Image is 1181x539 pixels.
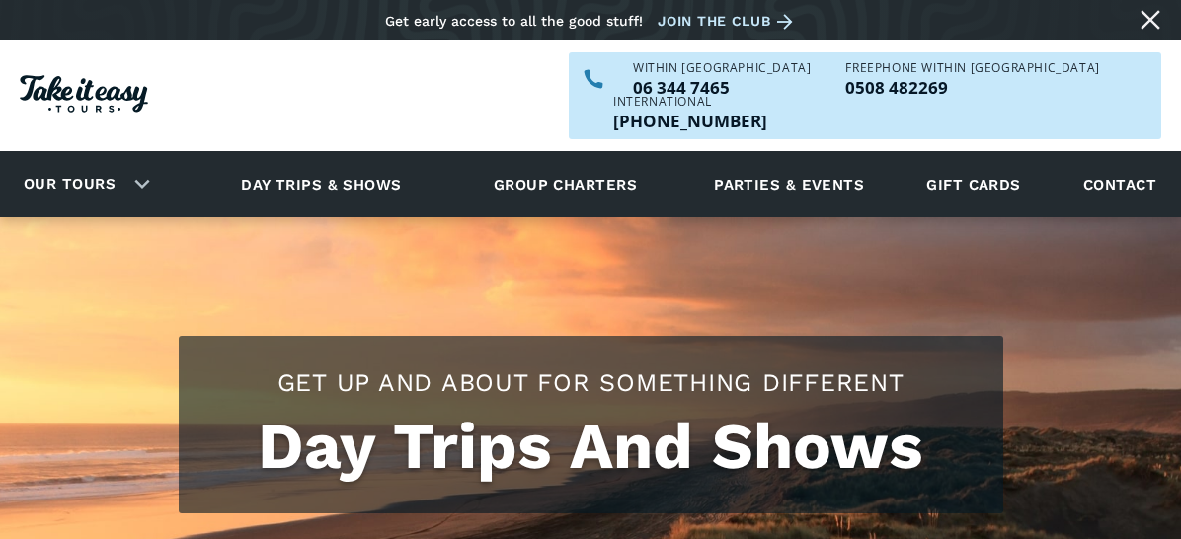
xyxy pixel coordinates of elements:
[845,79,1099,96] p: 0508 482269
[613,113,767,129] p: [PHONE_NUMBER]
[916,157,1031,211] a: Gift cards
[704,157,874,211] a: Parties & events
[633,62,811,74] div: WITHIN [GEOGRAPHIC_DATA]
[633,79,811,96] a: Call us within NZ on 063447465
[633,79,811,96] p: 06 344 7465
[845,79,1099,96] a: Call us freephone within NZ on 0508482269
[9,161,130,207] a: Our tours
[613,96,767,108] div: International
[20,65,148,127] a: Homepage
[198,410,984,484] h1: Day Trips And Shows
[1073,157,1166,211] a: Contact
[658,9,800,34] a: Join the club
[613,113,767,129] a: Call us outside of NZ on +6463447465
[469,157,662,211] a: Group charters
[1135,4,1166,36] a: Close message
[845,62,1099,74] div: Freephone WITHIN [GEOGRAPHIC_DATA]
[216,157,427,211] a: Day trips & shows
[20,75,148,113] img: Take it easy Tours logo
[198,365,984,400] h2: Get up and about for something different
[385,13,643,29] div: Get early access to all the good stuff!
